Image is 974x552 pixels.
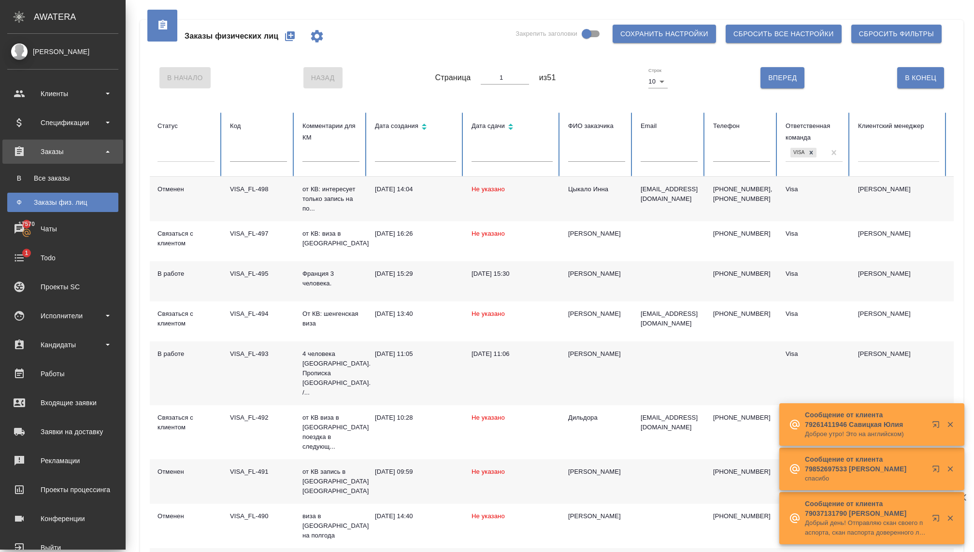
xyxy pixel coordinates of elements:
div: [DATE] 15:29 [375,269,456,279]
div: Проекты процессинга [7,482,118,497]
div: VISA_FL-497 [230,229,287,239]
td: [PERSON_NAME] [850,261,947,301]
div: [DATE] 14:40 [375,511,456,521]
div: Сортировка [375,120,456,134]
div: Конференции [7,511,118,526]
span: 17570 [13,219,41,229]
span: Вперед [768,72,797,84]
div: [DATE] 15:30 [472,269,553,279]
button: Сохранить настройки [613,25,716,43]
div: [PERSON_NAME] [568,467,625,477]
div: Visa [786,229,843,239]
a: Рекламации [2,449,123,473]
div: [DATE] 09:59 [375,467,456,477]
span: Сохранить настройки [620,28,708,40]
div: Связаться с клиентом [158,309,215,328]
div: Заявки на доставку [7,425,118,439]
a: ФЗаказы физ. лиц [7,193,118,212]
p: [PHONE_NUMBER], [PHONE_NUMBER] [713,184,770,204]
p: Сообщение от клиента 79261411946 Савицкая Юлия [805,410,926,429]
div: [DATE] 10:28 [375,413,456,423]
button: Сбросить все настройки [726,25,842,43]
a: 1Todo [2,246,123,270]
button: Открыть в новой вкладке [926,415,949,438]
div: Статус [158,120,215,132]
div: VISA_FL-493 [230,349,287,359]
span: Сбросить фильтры [859,28,934,40]
div: 10 [648,75,668,88]
div: Чаты [7,222,118,236]
div: VISA_FL-498 [230,184,287,194]
p: Доброе утро! Это на английском) [805,429,926,439]
div: Заказы физ. лиц [12,198,114,207]
span: Не указано [472,468,505,475]
p: Сообщение от клиента 79852697533 [PERSON_NAME] [805,454,926,474]
div: Рекламации [7,453,118,468]
div: [PERSON_NAME] [568,309,625,319]
div: [PERSON_NAME] [7,46,118,57]
td: [PERSON_NAME] [850,341,947,405]
p: [EMAIL_ADDRESS][DOMAIN_NAME] [641,309,698,328]
div: [PERSON_NAME] [568,229,625,239]
p: виза в [GEOGRAPHIC_DATA] на полгода [302,511,359,540]
div: Todo [7,251,118,265]
div: Входящие заявки [7,396,118,410]
div: [DATE] 11:06 [472,349,553,359]
p: Франция 3 человека. [302,269,359,288]
button: Создать [278,25,301,48]
div: Код [230,120,287,132]
button: Открыть в новой вкладке [926,459,949,482]
div: Все заказы [12,173,114,183]
button: Сбросить фильтры [851,25,942,43]
a: Проекты SC [2,275,123,299]
p: [PHONE_NUMBER] [713,229,770,239]
div: Проекты SC [7,280,118,294]
div: В работе [158,349,215,359]
span: Закрепить заголовки [516,29,577,39]
span: Не указано [472,310,505,317]
div: Visa [786,184,843,194]
p: [PHONE_NUMBER] [713,309,770,319]
span: Не указано [472,512,505,520]
span: Не указано [472,230,505,237]
div: Visa [790,148,806,158]
p: От КВ: шенгенская виза [302,309,359,328]
button: Закрыть [940,465,960,473]
div: Исполнители [7,309,118,323]
span: Заказы физических лиц [185,30,278,42]
div: Работы [7,367,118,381]
div: AWATERA [34,7,126,27]
td: [PERSON_NAME] [850,301,947,341]
div: ФИО заказчика [568,120,625,132]
span: из 51 [539,72,556,84]
p: [PHONE_NUMBER] [713,467,770,477]
p: [PHONE_NUMBER] [713,269,770,279]
td: [PERSON_NAME] [850,221,947,261]
div: Сортировка [472,120,553,134]
p: 4 человека [GEOGRAPHIC_DATA]. Прописка [GEOGRAPHIC_DATA]. /... [302,349,359,397]
a: Заявки на доставку [2,420,123,444]
div: Отменен [158,467,215,477]
a: 17570Чаты [2,217,123,241]
div: Кандидаты [7,338,118,352]
span: Не указано [472,414,505,421]
a: Входящие заявки [2,391,123,415]
div: Ответственная команда [786,120,843,143]
span: 1 [19,248,34,258]
div: VISA_FL-490 [230,511,287,521]
div: Email [641,120,698,132]
div: Связаться с клиентом [158,413,215,432]
p: Добрый день! Отправляю скан своего паспорта, скан паспорта доверенного лица, скан первой страницы ге [805,518,926,538]
div: Связаться с клиентом [158,229,215,248]
div: Дильдора [568,413,625,423]
span: Страница [435,72,471,84]
div: [DATE] 13:40 [375,309,456,319]
div: Отменен [158,184,215,194]
div: Телефон [713,120,770,132]
p: от КВ: интересует только запись на по... [302,184,359,213]
div: В работе [158,269,215,279]
label: Строк [648,68,661,73]
div: VISA_FL-494 [230,309,287,319]
div: Спецификации [7,115,118,130]
div: Комментарии для КМ [302,120,359,143]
